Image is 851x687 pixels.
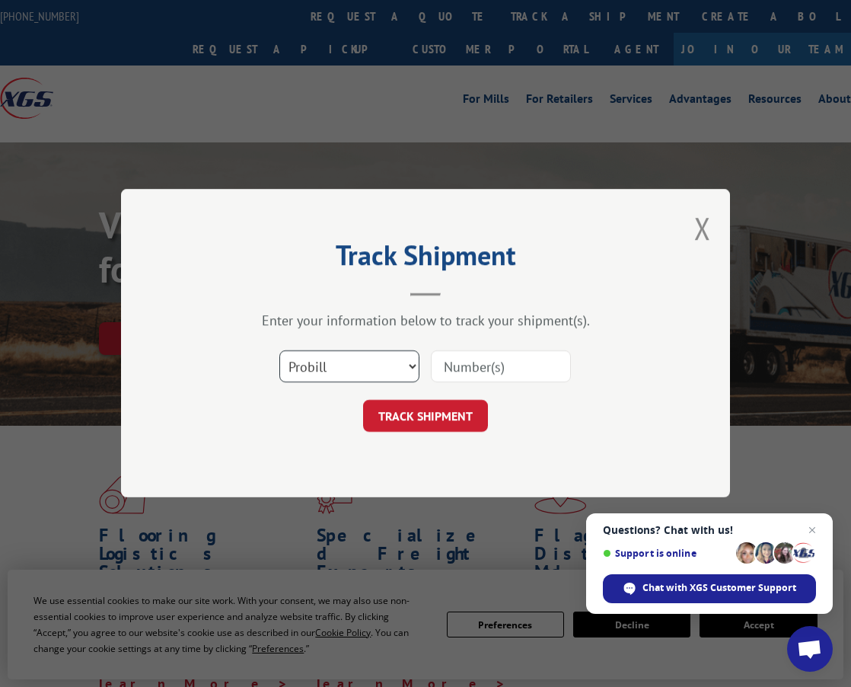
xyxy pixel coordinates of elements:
[431,351,571,383] input: Number(s)
[603,548,731,559] span: Support is online
[642,581,796,595] span: Chat with XGS Customer Support
[694,208,711,248] button: Close modal
[197,312,654,330] div: Enter your information below to track your shipment(s).
[363,401,488,433] button: TRACK SHIPMENT
[197,244,654,273] h2: Track Shipment
[603,574,816,603] span: Chat with XGS Customer Support
[603,524,816,536] span: Questions? Chat with us!
[787,626,833,672] a: Open chat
